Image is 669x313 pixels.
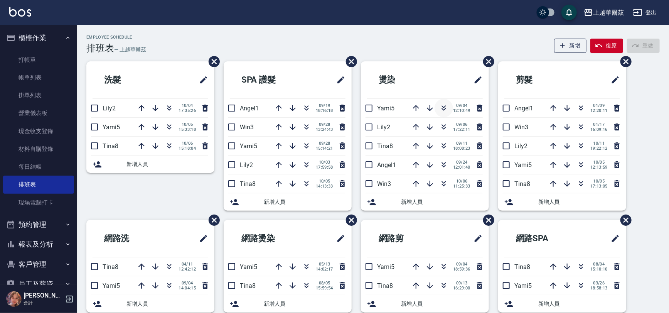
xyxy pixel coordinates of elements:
[453,262,470,267] span: 09/04
[224,295,352,313] div: 新增人員
[179,286,196,291] span: 14:04:15
[377,282,393,289] span: Tina8
[316,281,333,286] span: 08/05
[498,193,626,211] div: 新增人員
[240,124,254,131] span: Win3
[590,108,608,113] span: 12:20:11
[179,146,196,151] span: 15:18:04
[3,215,74,235] button: 預約管理
[340,50,358,73] span: 刪除班表
[103,124,120,131] span: Yami5
[514,105,533,112] span: Angel1
[377,105,394,112] span: Yami5
[316,165,333,170] span: 17:59:58
[514,124,528,131] span: Win3
[453,146,470,151] span: 18:08:23
[316,184,333,189] span: 14:13:33
[316,179,333,184] span: 10/05
[514,142,527,150] span: Lily2
[630,5,660,20] button: 登出
[453,103,470,108] span: 09/04
[194,71,208,89] span: 修改班表的標題
[179,281,196,286] span: 09/04
[240,105,259,112] span: Angel1
[401,300,483,308] span: 新增人員
[590,146,608,151] span: 19:22:12
[316,262,333,267] span: 05/13
[477,50,495,73] span: 刪除班表
[377,161,396,169] span: Angel1
[93,66,163,94] h2: 洗髮
[179,141,196,146] span: 10/06
[126,300,208,308] span: 新增人員
[316,103,333,108] span: 09/19
[514,263,530,271] span: Tina8
[179,103,196,108] span: 10/04
[615,50,633,73] span: 刪除班表
[86,295,214,313] div: 新增人員
[3,69,74,86] a: 帳單列表
[3,194,74,211] a: 現場電腦打卡
[316,267,333,272] span: 14:02:17
[453,160,470,165] span: 09/24
[367,66,438,94] h2: 燙染
[590,160,608,165] span: 10/05
[504,225,583,252] h2: 網路SPA
[3,176,74,193] a: 排班表
[332,71,345,89] span: 修改班表的標題
[469,229,483,248] span: 修改班表的標題
[453,108,470,113] span: 12:10:49
[590,267,608,272] span: 15:10:10
[332,229,345,248] span: 修改班表的標題
[3,254,74,274] button: 客戶管理
[514,180,530,188] span: Tina8
[453,127,470,132] span: 17:22:11
[240,180,256,188] span: Tina8
[179,122,196,127] span: 10/05
[103,105,116,112] span: Lily2
[590,184,608,189] span: 17:13:05
[538,300,620,308] span: 新增人員
[179,262,196,267] span: 04/11
[316,160,333,165] span: 10/03
[615,209,633,232] span: 刪除班表
[6,291,22,307] img: Person
[453,184,470,189] span: 11:25:33
[514,161,532,169] span: Yami5
[194,229,208,248] span: 修改班表的標題
[3,234,74,254] button: 報表及分析
[230,66,309,94] h2: SPA 護髮
[3,274,74,294] button: 員工及薪資
[590,122,608,127] span: 01/17
[367,225,442,252] h2: 網路剪
[240,142,257,150] span: Yami5
[3,104,74,122] a: 營業儀表板
[264,300,345,308] span: 新增人員
[240,263,257,271] span: Yami5
[3,140,74,158] a: 材料自購登錄
[469,71,483,89] span: 修改班表的標題
[3,122,74,140] a: 現金收支登錄
[453,281,470,286] span: 09/13
[316,108,333,113] span: 18:16:18
[453,179,470,184] span: 10/06
[240,161,253,169] span: Lily2
[453,165,470,170] span: 12:01:40
[316,141,333,146] span: 09/28
[3,158,74,176] a: 每日結帳
[361,295,489,313] div: 新增人員
[538,198,620,206] span: 新增人員
[316,286,333,291] span: 15:59:54
[477,209,495,232] span: 刪除班表
[590,262,608,267] span: 08/04
[498,295,626,313] div: 新增人員
[9,7,31,17] img: Logo
[86,156,214,173] div: 新增人員
[590,39,623,53] button: 復原
[316,127,333,132] span: 13:24:43
[590,103,608,108] span: 01/09
[179,127,196,132] span: 15:33:18
[316,122,333,127] span: 09/28
[606,71,620,89] span: 修改班表的標題
[179,108,196,113] span: 17:35:26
